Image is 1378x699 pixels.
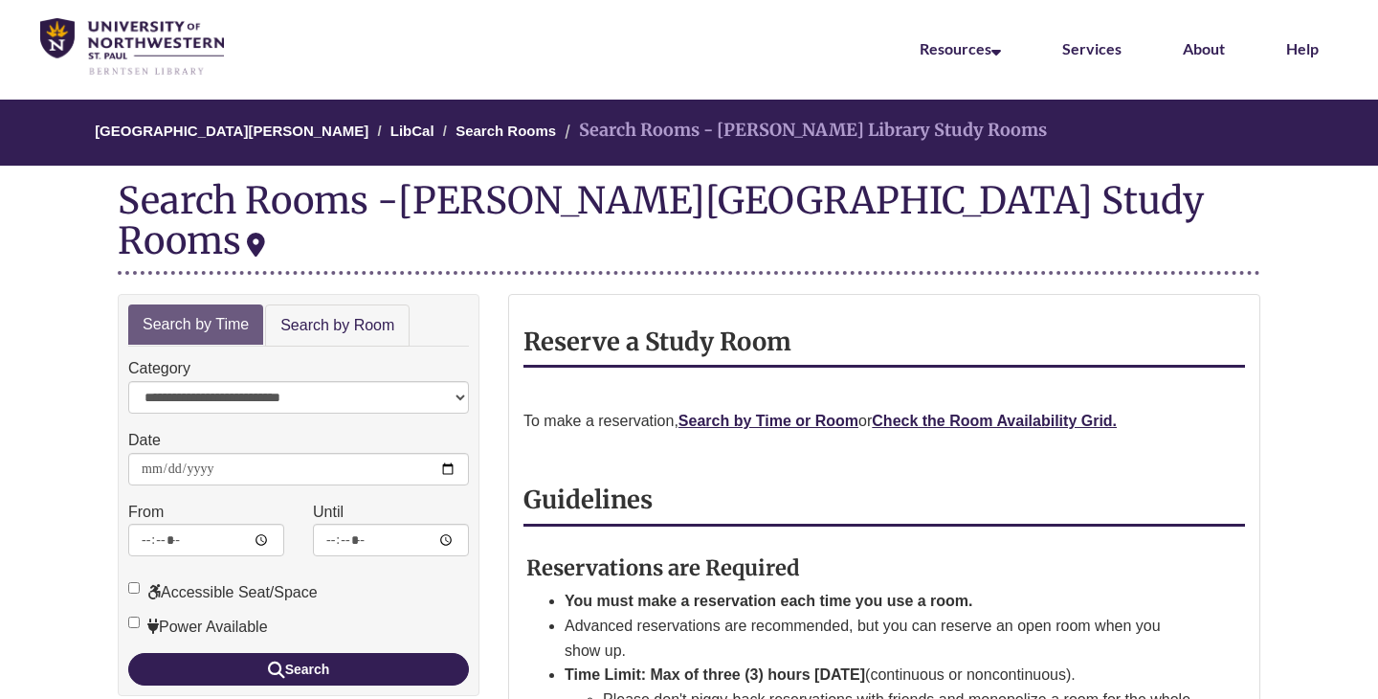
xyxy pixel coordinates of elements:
[128,500,164,525] label: From
[526,554,800,581] strong: Reservations are Required
[1286,39,1319,57] a: Help
[95,123,368,139] a: [GEOGRAPHIC_DATA][PERSON_NAME]
[128,615,268,640] label: Power Available
[40,18,224,77] img: UNWSP Library Logo
[565,593,973,609] strong: You must make a reservation each time you use a room.
[678,413,858,429] a: Search by Time or Room
[523,327,791,357] strong: Reserve a Study Room
[1183,39,1225,57] a: About
[565,614,1199,663] li: Advanced reservations are recommended, but you can reserve an open room when you show up.
[565,666,865,683] strong: Time Limit: Max of three (3) hours [DATE]
[128,580,318,605] label: Accessible Seat/Space
[872,413,1117,429] a: Check the Room Availability Grid.
[523,409,1245,434] p: To make a reservation, or
[265,304,410,348] a: Search by Room
[920,39,1001,57] a: Resources
[128,428,161,453] label: Date
[118,100,1260,166] nav: Breadcrumb
[1062,39,1122,57] a: Services
[313,500,344,525] label: Until
[118,177,1204,263] div: [PERSON_NAME][GEOGRAPHIC_DATA] Study Rooms
[560,117,1047,145] li: Search Rooms - [PERSON_NAME] Library Study Rooms
[390,123,434,139] a: LibCal
[128,356,190,381] label: Category
[128,617,140,628] input: Power Available
[456,123,556,139] a: Search Rooms
[128,653,469,686] button: Search
[128,582,140,594] input: Accessible Seat/Space
[118,180,1260,274] div: Search Rooms -
[523,485,653,515] strong: Guidelines
[128,304,263,346] a: Search by Time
